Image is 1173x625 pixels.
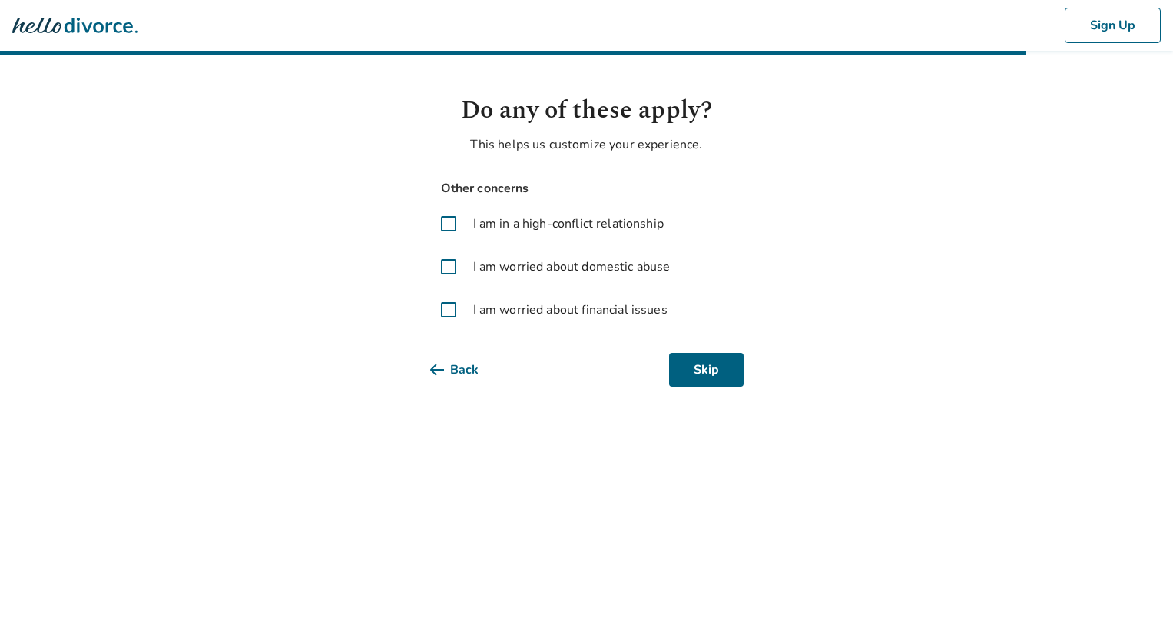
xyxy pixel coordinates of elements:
[430,178,744,199] span: Other concerns
[1065,8,1161,43] button: Sign Up
[430,353,503,387] button: Back
[430,92,744,129] h1: Do any of these apply?
[473,301,668,319] span: I am worried about financial issues
[1096,551,1173,625] iframe: Chat Widget
[669,353,744,387] button: Skip
[473,214,664,233] span: I am in a high-conflict relationship
[473,258,671,276] span: I am worried about domestic abuse
[430,135,744,154] p: This helps us customize your experience.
